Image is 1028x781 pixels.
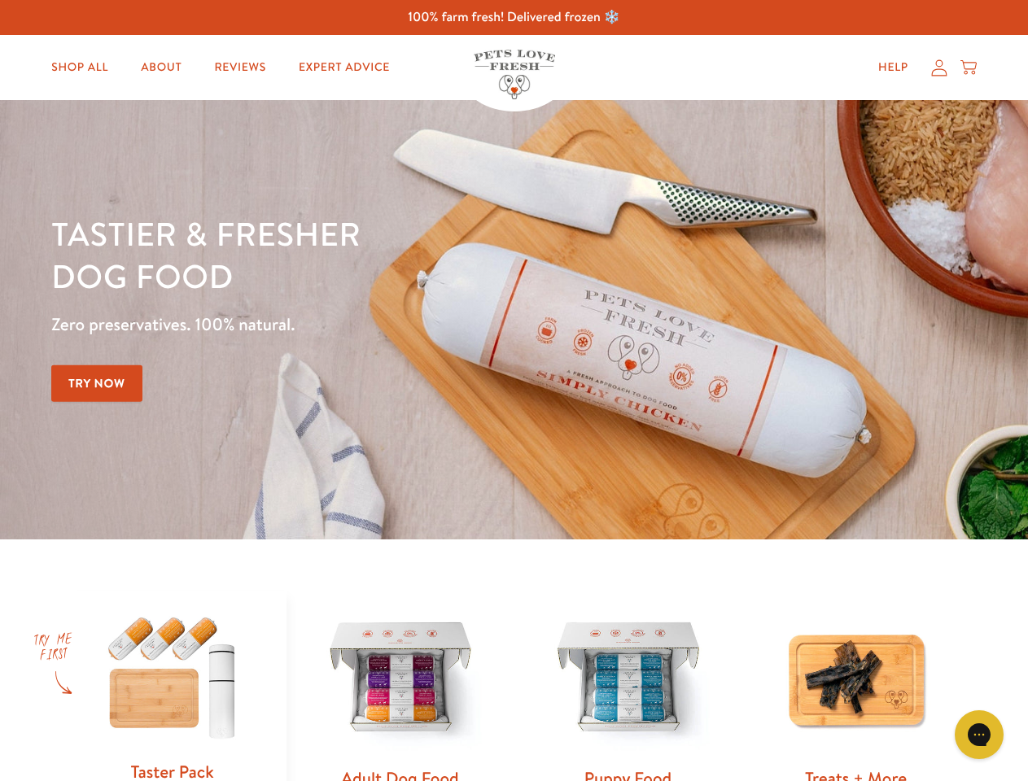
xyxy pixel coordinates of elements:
[474,50,555,99] img: Pets Love Fresh
[51,212,668,297] h1: Tastier & fresher dog food
[865,51,921,84] a: Help
[51,365,142,402] a: Try Now
[51,310,668,339] p: Zero preservatives. 100% natural.
[128,51,195,84] a: About
[38,51,121,84] a: Shop All
[201,51,278,84] a: Reviews
[286,51,403,84] a: Expert Advice
[947,705,1012,765] iframe: Gorgias live chat messenger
